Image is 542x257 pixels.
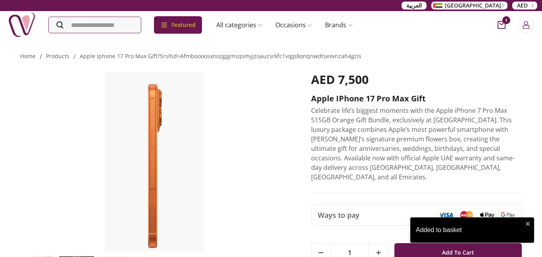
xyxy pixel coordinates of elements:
[311,71,369,88] span: AED 7,500
[210,17,269,33] a: All categories
[49,17,141,33] input: Search
[439,212,453,218] img: Visa
[20,52,36,60] a: Home
[311,93,522,104] h2: Apple iPhone 17 Pro Max gift
[73,52,76,61] li: /
[8,11,36,39] img: Nigwa-uae-gifts
[518,17,534,33] button: Login
[433,3,442,8] img: Arabic_dztd3n.png
[517,2,528,10] span: AED
[20,72,289,251] img: Apple iPhone 17 Pro Max gift Apple iPhone 17 Pro Max Gift iPhone Gift
[406,2,422,10] span: العربية
[311,106,522,182] p: Celebrate life’s biggest moments with the Apple iPhone 7 Pro Max 515GB Orange Gift Bundle, exclus...
[318,209,359,221] span: Ways to pay
[46,52,69,60] a: products
[431,2,507,10] button: [GEOGRAPHIC_DATA]
[319,17,359,33] a: Brands
[525,221,531,227] button: close
[154,16,202,34] div: Featured
[459,211,474,219] img: Mastercard
[445,2,501,10] span: [GEOGRAPHIC_DATA]
[480,212,494,218] img: Apple Pay
[498,21,505,29] button: cart-button
[40,52,42,61] li: /
[269,17,319,33] a: Occasions
[501,212,515,218] img: Google Pay
[80,52,361,60] a: apple iphone 17 pro max gift?srsltid=afmboooosxnozgjgmsqsmyjzoauzsrkfc1vigp8onqnwdtsexvnzah4gzis
[512,2,537,10] button: AED
[502,16,510,24] span: 1
[416,225,523,235] div: Added to basket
